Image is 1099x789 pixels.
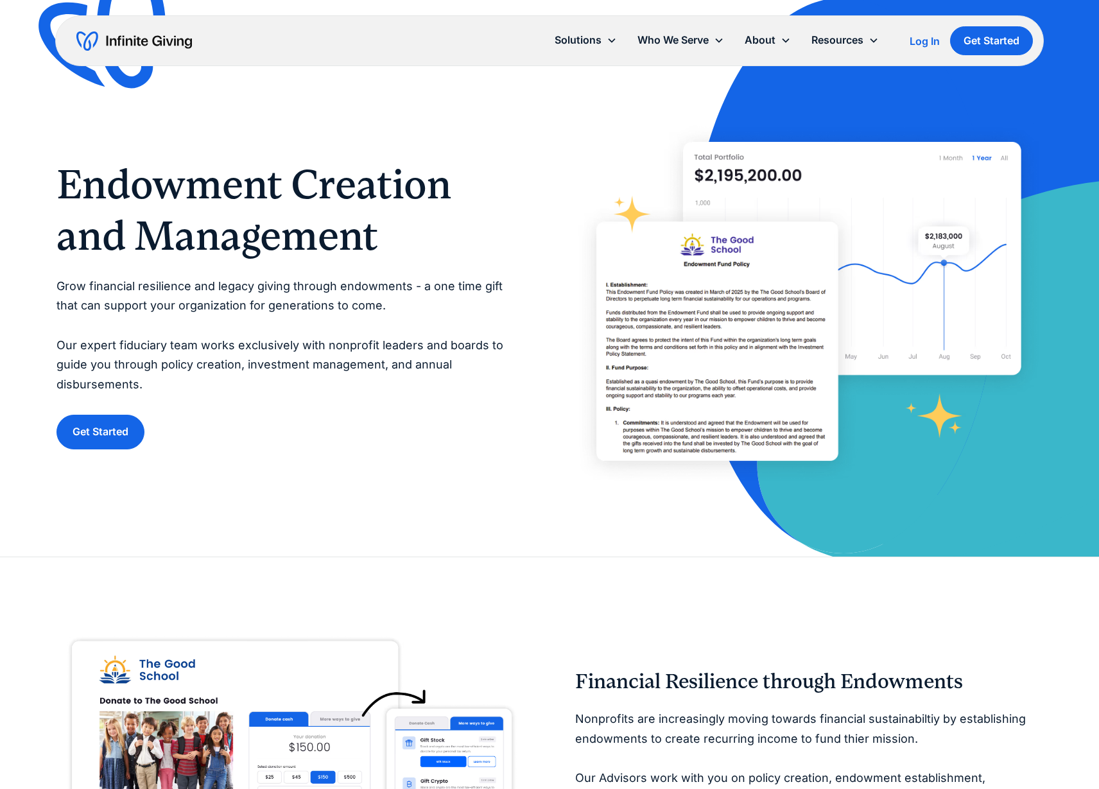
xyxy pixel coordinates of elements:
img: Infinite Giving’s endowment software makes it easy for donors to give. [575,123,1043,485]
a: Get Started [56,415,144,449]
div: Who We Serve [637,31,709,49]
h1: Endowment Creation and Management [56,159,524,261]
a: Get Started [950,26,1033,55]
div: Solutions [555,31,601,49]
a: home [76,31,192,51]
div: Resources [801,26,889,54]
div: Resources [811,31,863,49]
a: Log In [910,33,940,49]
div: Solutions [544,26,627,54]
div: About [734,26,801,54]
div: Who We Serve [627,26,734,54]
div: Log In [910,36,940,46]
h2: Financial Resilience through Endowments [575,670,1043,694]
div: About [745,31,775,49]
p: Grow financial resilience and legacy giving through endowments - a one time gift that can support... [56,277,524,395]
